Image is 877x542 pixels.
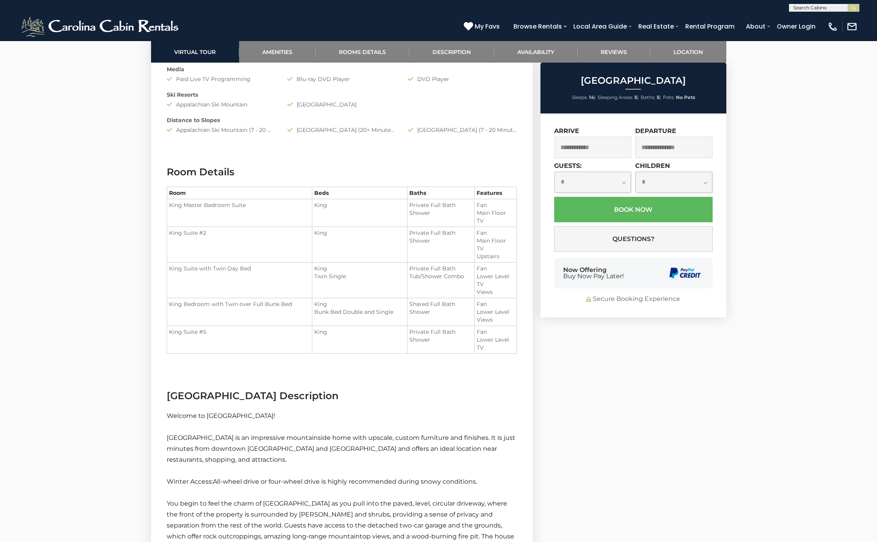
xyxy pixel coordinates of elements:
li: Fan [477,265,514,272]
li: | [572,92,596,103]
a: Owner Login [773,20,819,33]
li: Shower [409,237,472,245]
div: DVD Player [402,75,522,83]
li: Shower [409,336,472,344]
li: Private Full Bath [409,201,472,209]
img: phone-regular-white.png [827,21,838,32]
img: White-1-2.png [20,15,182,38]
td: King Bedroom with Twin over Full Bunk Bed [167,298,312,326]
li: Shower [409,209,472,217]
div: Ski Resorts [161,91,523,99]
th: Baths [407,187,474,199]
div: Now Offering [563,267,624,279]
span: Pets: [663,94,675,100]
td: King Master Bedroom Suite [167,199,312,227]
li: Lower Level [477,308,514,316]
span: Sleeps: [572,94,588,100]
li: Views [477,316,514,324]
li: King [314,300,405,308]
li: Fan [477,300,514,308]
label: Departure [635,127,676,135]
div: Paid Live TV Programming [161,75,281,83]
span: King [314,229,327,236]
label: Children [635,162,670,169]
li: Views [477,288,514,296]
li: Fan [477,201,514,209]
li: Lower Level [477,272,514,280]
li: Private Full Bath [409,328,472,336]
strong: No Pets [676,94,695,100]
a: Reviews [578,41,650,63]
label: Arrive [554,127,579,135]
li: TV [477,245,514,252]
div: [GEOGRAPHIC_DATA] (7 - 20 Minute Drive) [402,126,522,134]
li: Fan [477,229,514,237]
div: Blu-ray DVD Player [281,75,402,83]
span: Buy Now Pay Later! [563,273,624,279]
td: King Suite with Twin Day Bed [167,263,312,298]
a: Real Estate [634,20,678,33]
span: King [314,328,327,335]
div: Media [161,65,523,73]
strong: 5 [657,94,659,100]
div: Distance to Slopes [161,116,523,124]
a: Description [409,41,494,63]
div: Appalachian Ski Mountain [161,101,281,108]
li: | [641,92,661,103]
li: TV [477,344,514,351]
td: King Suite #2 [167,227,312,263]
li: Upstairs [477,252,514,260]
h2: [GEOGRAPHIC_DATA] [542,76,724,86]
strong: 5 [634,94,637,100]
a: Rental Program [681,20,738,33]
li: TV [477,280,514,288]
span: Baths: [641,94,655,100]
span: [GEOGRAPHIC_DATA] is an impressive mountainside home with upscale, custom furniture and finishes.... [167,434,515,463]
span: All-wheel drive or four-wheel drive is highly recommended during snowy conditions. [213,478,477,485]
a: Rooms Details [316,41,409,63]
li: Shared Full Bath [409,300,472,308]
div: [GEOGRAPHIC_DATA] [281,101,402,108]
h3: [GEOGRAPHIC_DATA] Description [167,389,517,403]
a: Local Area Guide [569,20,631,33]
li: Twin Single [314,272,405,280]
h3: Room Details [167,165,517,179]
li: Shower [409,308,472,316]
li: | [598,92,639,103]
button: Book Now [554,197,713,222]
td: King Suite #5 [167,326,312,354]
span: Sleeping Areas: [598,94,633,100]
span: Winter Access: [167,478,213,485]
li: Main Floor [477,209,514,217]
a: Virtual Tour [151,41,239,63]
th: Room [167,187,312,199]
a: Browse Rentals [510,20,566,33]
a: About [742,20,769,33]
a: Availability [494,41,578,63]
li: Tub/Shower Combo [409,272,472,280]
li: Main Floor [477,237,514,245]
a: Location [650,41,726,63]
span: King [314,202,327,209]
li: Bunk Bed Double and Single [314,308,405,316]
img: mail-regular-white.png [846,21,857,32]
div: Appalachian Ski Mountain (7 - 20 Minute Drive) [161,126,281,134]
span: My Favs [475,22,500,31]
div: [GEOGRAPHIC_DATA] (20+ Minutes Drive) [281,126,402,134]
li: Fan [477,328,514,336]
a: Amenities [239,41,316,63]
li: Lower Level [477,336,514,344]
strong: 14 [589,94,594,100]
span: Welcome to [GEOGRAPHIC_DATA]! [167,412,275,420]
li: Private Full Bath [409,229,472,237]
label: Guests: [554,162,582,169]
li: TV [477,217,514,225]
a: My Favs [464,22,502,32]
li: Private Full Bath [409,265,472,272]
th: Features [475,187,517,199]
th: Beds [312,187,407,199]
div: Secure Booking Experience [554,295,713,304]
button: Questions? [554,226,713,252]
li: King [314,265,405,272]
